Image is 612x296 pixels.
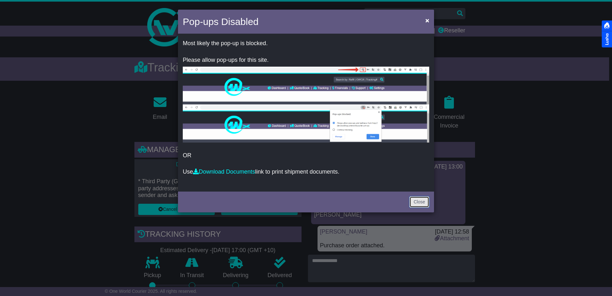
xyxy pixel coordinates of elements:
[193,169,255,175] a: Download Documents
[178,35,434,190] div: OR
[183,67,429,104] img: allow-popup-1.png
[183,14,259,29] h4: Pop-ups Disabled
[183,40,429,47] p: Most likely the pop-up is blocked.
[183,104,429,143] img: allow-popup-2.png
[425,17,429,24] span: ×
[183,169,429,176] p: Use link to print shipment documents.
[183,57,429,64] p: Please allow pop-ups for this site.
[409,196,429,208] a: Close
[422,14,432,27] button: Close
